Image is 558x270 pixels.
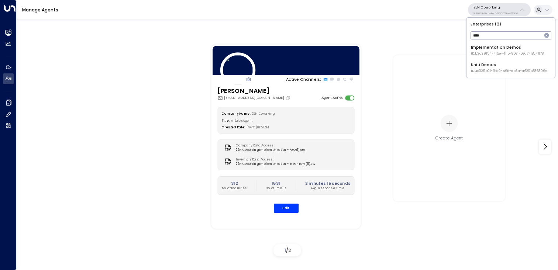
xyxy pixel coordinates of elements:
p: 3b9800f4-81ca-4ec0-8758-72fbe4763f36 [473,12,518,15]
p: Avg. Response Time [305,186,350,190]
span: 1 [284,247,286,253]
h2: 312 [222,180,247,186]
a: Manage Agents [22,7,58,13]
div: Uniti Demos [471,62,547,73]
p: No. of Inquiries [222,186,247,190]
span: 25N Coworking Implementation - FAQ (1).csv [235,148,304,152]
button: Copy [285,95,292,100]
span: ID: 4c025b01-9fa0-46ff-ab3a-a620b886896e [471,69,547,74]
div: [EMAIL_ADDRESS][DOMAIN_NAME] [217,95,292,100]
img: 84_headshot.jpg [220,52,255,87]
span: ID: b3a29f54-415e-4f15-8581-58d74f8c4678 [471,51,544,56]
p: No. of Emails [265,186,286,190]
span: 25N Coworking [252,111,275,115]
div: Create Agent [435,135,463,141]
span: AI Sales Agent [231,118,252,122]
div: Implementation Demos [471,45,544,56]
div: / [273,244,301,256]
label: Inventory Data Access: [235,157,313,162]
label: Created Date: [222,125,245,129]
label: Company Data Access: [235,143,302,148]
label: Agent Active [321,95,343,100]
p: 25N Coworking [473,5,518,10]
label: Title: [222,118,230,122]
button: 25N Coworking3b9800f4-81ca-4ec0-8758-72fbe4763f36 [468,3,531,16]
p: Enterprises ( 2 ) [469,20,553,28]
h3: [PERSON_NAME] [217,86,292,95]
h2: 1531 [265,180,286,186]
span: 2 [288,247,291,253]
p: Active Channels: [286,76,321,82]
label: Company Name: [222,111,250,115]
h2: 2 minutes 15 seconds [305,180,350,186]
span: 25N Coworking Implementation - Inventory (5).csv [235,162,315,166]
button: Edit [273,204,299,213]
span: [DATE] 01:51 AM [247,125,269,129]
